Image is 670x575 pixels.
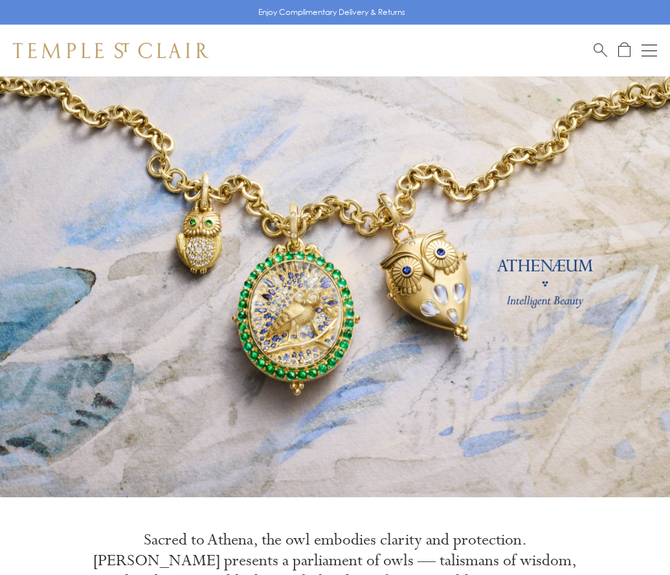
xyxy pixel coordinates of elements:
a: Search [594,42,607,58]
a: Open Shopping Bag [618,42,631,58]
img: Temple St. Clair [13,43,208,58]
button: Open navigation [642,43,657,58]
p: Enjoy Complimentary Delivery & Returns [258,6,405,19]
